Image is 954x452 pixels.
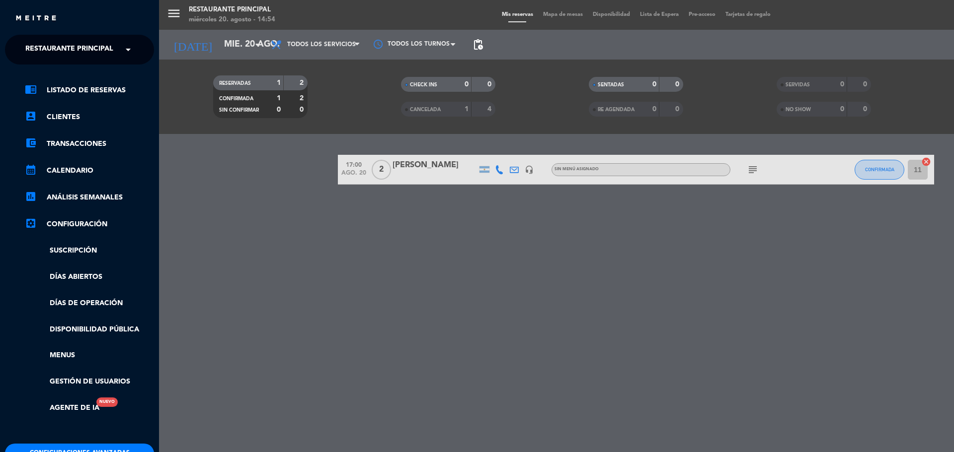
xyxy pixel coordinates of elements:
[25,350,154,361] a: Menus
[25,217,37,229] i: settings_applications
[25,298,154,309] a: Días de Operación
[15,15,57,22] img: MEITRE
[25,83,37,95] i: chrome_reader_mode
[25,376,154,387] a: Gestión de usuarios
[25,137,37,149] i: account_balance_wallet
[25,138,154,150] a: account_balance_walletTransacciones
[25,324,154,335] a: Disponibilidad pública
[25,111,154,123] a: account_boxClientes
[25,402,99,414] a: Agente de IANuevo
[472,39,484,51] span: pending_actions
[25,165,154,177] a: calendar_monthCalendario
[25,191,37,202] i: assessment
[96,397,118,407] div: Nuevo
[25,164,37,176] i: calendar_month
[25,192,154,203] a: assessmentANÁLISIS SEMANALES
[25,245,154,257] a: Suscripción
[25,39,113,60] span: Restaurante Principal
[25,218,154,230] a: Configuración
[25,110,37,122] i: account_box
[25,271,154,283] a: Días abiertos
[25,84,154,96] a: chrome_reader_modeListado de Reservas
